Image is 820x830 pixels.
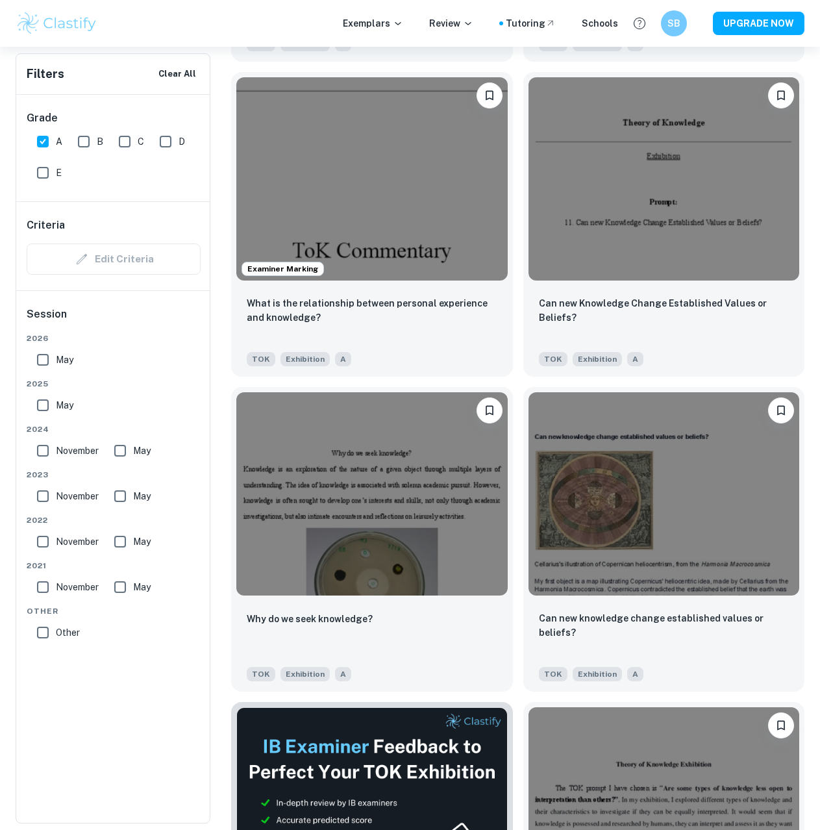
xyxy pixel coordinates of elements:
span: November [56,534,99,549]
span: A [335,352,351,366]
span: Examiner Marking [242,263,323,275]
span: TOK [247,667,275,681]
span: May [56,398,73,412]
p: Why do we seek knowledge? [247,612,373,626]
h6: SB [667,16,682,31]
p: What is the relationship between personal experience and knowledge? [247,296,497,325]
span: TOK [539,352,567,366]
span: A [335,667,351,681]
button: Clear All [155,64,199,84]
img: Clastify logo [16,10,98,36]
button: Bookmark [768,397,794,423]
span: Exhibition [280,352,330,366]
p: Review [429,16,473,31]
span: Exhibition [573,352,622,366]
button: UPGRADE NOW [713,12,804,35]
h6: Criteria [27,218,65,233]
h6: Grade [27,110,201,126]
span: Other [27,605,201,617]
span: 2024 [27,423,201,435]
span: C [138,134,144,149]
a: BookmarkCan new Knowledge Change Established Values or Beliefs?TOKExhibitionA [523,72,805,377]
span: TOK [539,667,567,681]
span: E [56,166,62,180]
p: Exemplars [343,16,403,31]
span: November [56,489,99,503]
img: TOK Exhibition example thumbnail: Can new Knowledge Change Established Val [528,77,800,281]
button: Bookmark [768,712,794,738]
span: 2021 [27,560,201,572]
span: 2025 [27,378,201,390]
span: 2023 [27,469,201,481]
span: November [56,580,99,594]
span: 2026 [27,333,201,344]
a: BookmarkWhy do we seek knowledge?TOKExhibitionA [231,387,513,692]
a: Examiner MarkingBookmarkWhat is the relationship between personal experience and knowledge?TOKExh... [231,72,513,377]
a: Schools [582,16,618,31]
div: Criteria filters are unavailable when searching by topic [27,244,201,275]
span: D [179,134,185,149]
span: May [133,534,151,549]
a: BookmarkCan new knowledge change established values or beliefs?TOKExhibitionA [523,387,805,692]
h6: Filters [27,65,64,83]
button: SB [661,10,687,36]
button: Help and Feedback [628,12,651,34]
span: A [627,667,643,681]
span: TOK [247,352,275,366]
span: Other [56,625,80,640]
span: May [56,353,73,367]
span: May [133,580,151,594]
span: May [133,489,151,503]
span: B [97,134,103,149]
h6: Session [27,307,201,333]
img: TOK Exhibition example thumbnail: Can new knowledge change established val [528,392,800,596]
p: Can new Knowledge Change Established Values or Beliefs? [539,296,789,325]
span: Exhibition [573,667,622,681]
img: TOK Exhibition example thumbnail: Why do we seek knowledge? [236,392,508,596]
button: Bookmark [477,82,503,108]
button: Bookmark [768,82,794,108]
img: TOK Exhibition example thumbnail: What is the relationship between persona [236,77,508,281]
span: May [133,444,151,458]
span: A [627,352,643,366]
button: Bookmark [477,397,503,423]
span: Exhibition [280,667,330,681]
span: November [56,444,99,458]
a: Tutoring [506,16,556,31]
p: Can new knowledge change established values or beliefs? [539,611,789,640]
span: A [56,134,62,149]
span: 2022 [27,514,201,526]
